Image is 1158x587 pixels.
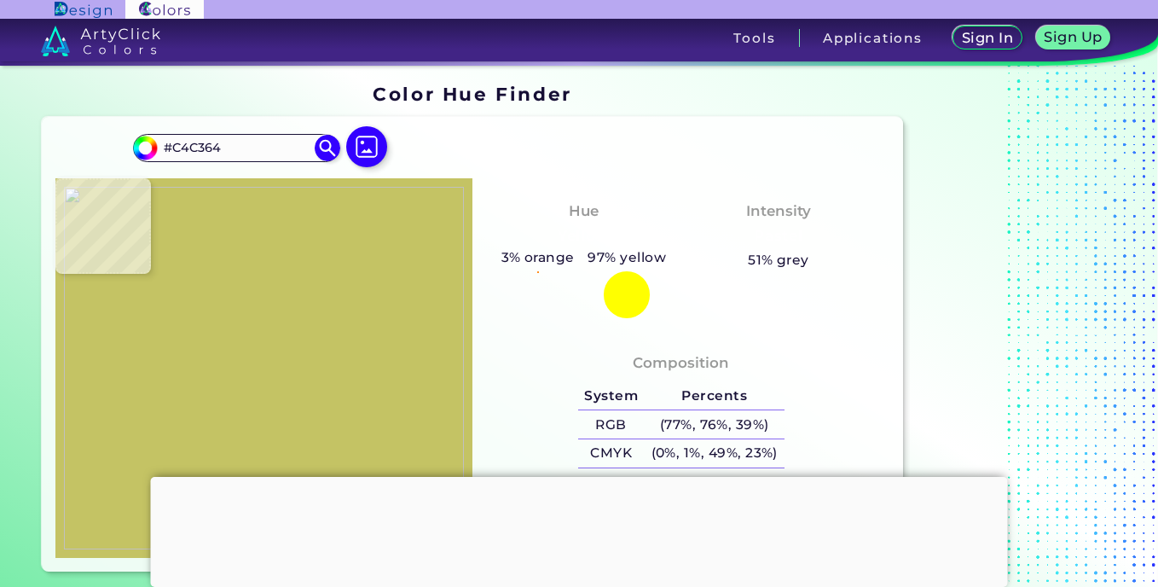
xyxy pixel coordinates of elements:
h4: Hue [569,199,599,224]
iframe: Advertisement [151,477,1008,583]
iframe: Advertisement [910,78,1123,579]
h5: System [578,382,645,410]
h5: RGB [578,410,645,439]
h5: Sign In [964,32,1011,44]
img: icon picture [346,126,387,167]
h5: 51% grey [748,249,809,271]
h3: Yellow [550,226,617,247]
img: icon search [315,135,340,160]
h5: 3% orange [495,247,582,269]
h1: Color Hue Finder [373,81,571,107]
h5: Sign Up [1046,31,1100,44]
img: ArtyClick Design logo [55,2,112,18]
h4: Intensity [746,199,811,224]
img: logo_artyclick_colors_white.svg [41,26,161,56]
a: Sign Up [1039,26,1108,49]
h5: (77%, 76%, 39%) [645,410,785,439]
h3: Pastel [747,226,811,247]
img: 4509a4c6-1271-4479-88b9-c3d7a5d69bb4 [64,187,464,549]
h3: Tools [733,32,775,44]
h3: Applications [823,32,923,44]
a: Sign In [955,26,1019,49]
input: type color.. [157,137,316,160]
h5: CMYK [578,439,645,468]
h5: 97% yellow [582,247,673,269]
h5: Percents [645,382,785,410]
h5: (0%, 1%, 49%, 23%) [645,439,785,468]
h4: Composition [633,351,729,375]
